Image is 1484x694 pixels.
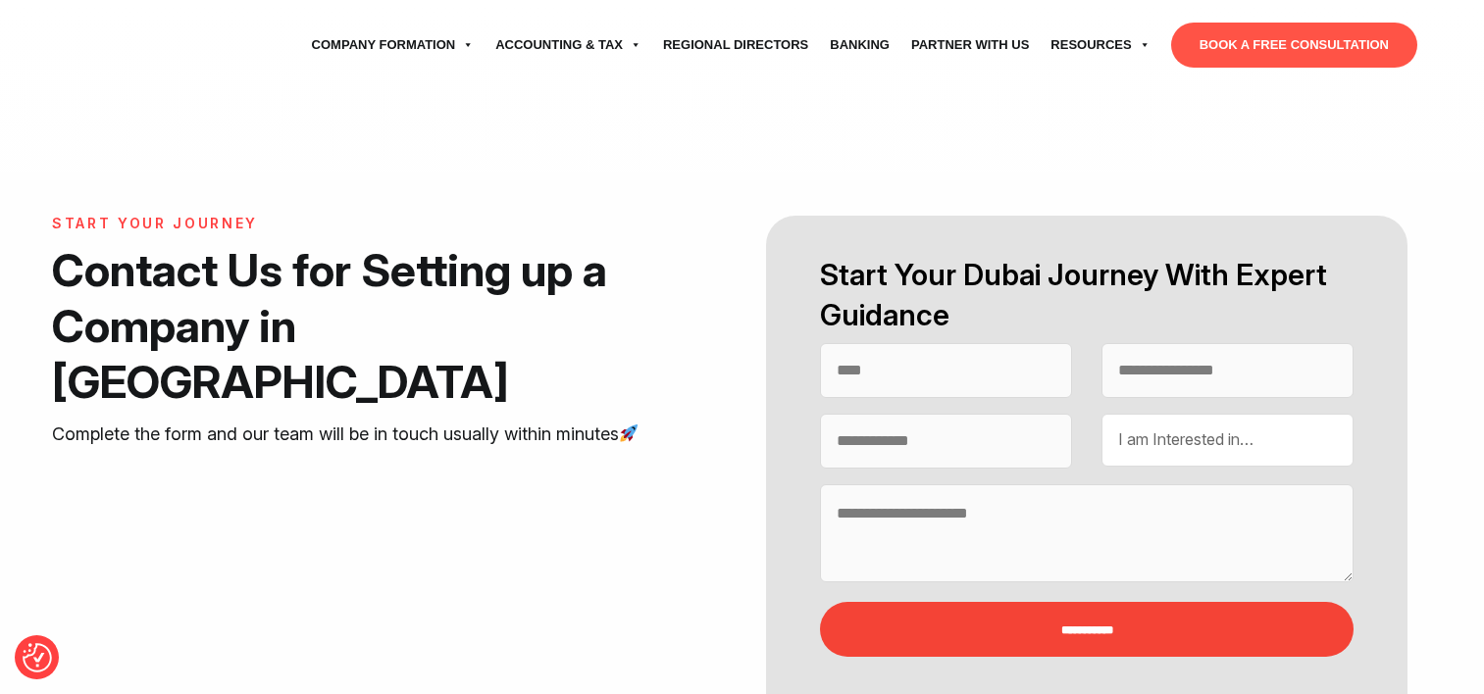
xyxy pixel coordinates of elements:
a: Resources [1040,18,1160,73]
a: Partner with Us [900,18,1040,73]
img: svg+xml;nitro-empty-id=MTU1OjExNQ==-1;base64,PHN2ZyB2aWV3Qm94PSIwIDAgNzU4IDI1MSIgd2lkdGg9Ijc1OCIg... [67,21,214,70]
button: Consent Preferences [23,643,52,672]
a: Company Formation [301,18,486,73]
h1: Contact Us for Setting up a Company in [GEOGRAPHIC_DATA] [52,242,645,410]
p: Complete the form and our team will be in touch usually within minutes [52,420,645,449]
a: BOOK A FREE CONSULTATION [1171,23,1417,68]
a: Banking [819,18,900,73]
a: Accounting & Tax [485,18,652,73]
a: Regional Directors [652,18,819,73]
span: I am Interested in… [1118,429,1254,449]
h2: Start Your Dubai Journey With Expert Guidance [820,255,1354,335]
img: 🚀 [620,424,638,442]
h6: START YOUR JOURNEY [52,216,645,232]
img: Revisit consent button [23,643,52,672]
